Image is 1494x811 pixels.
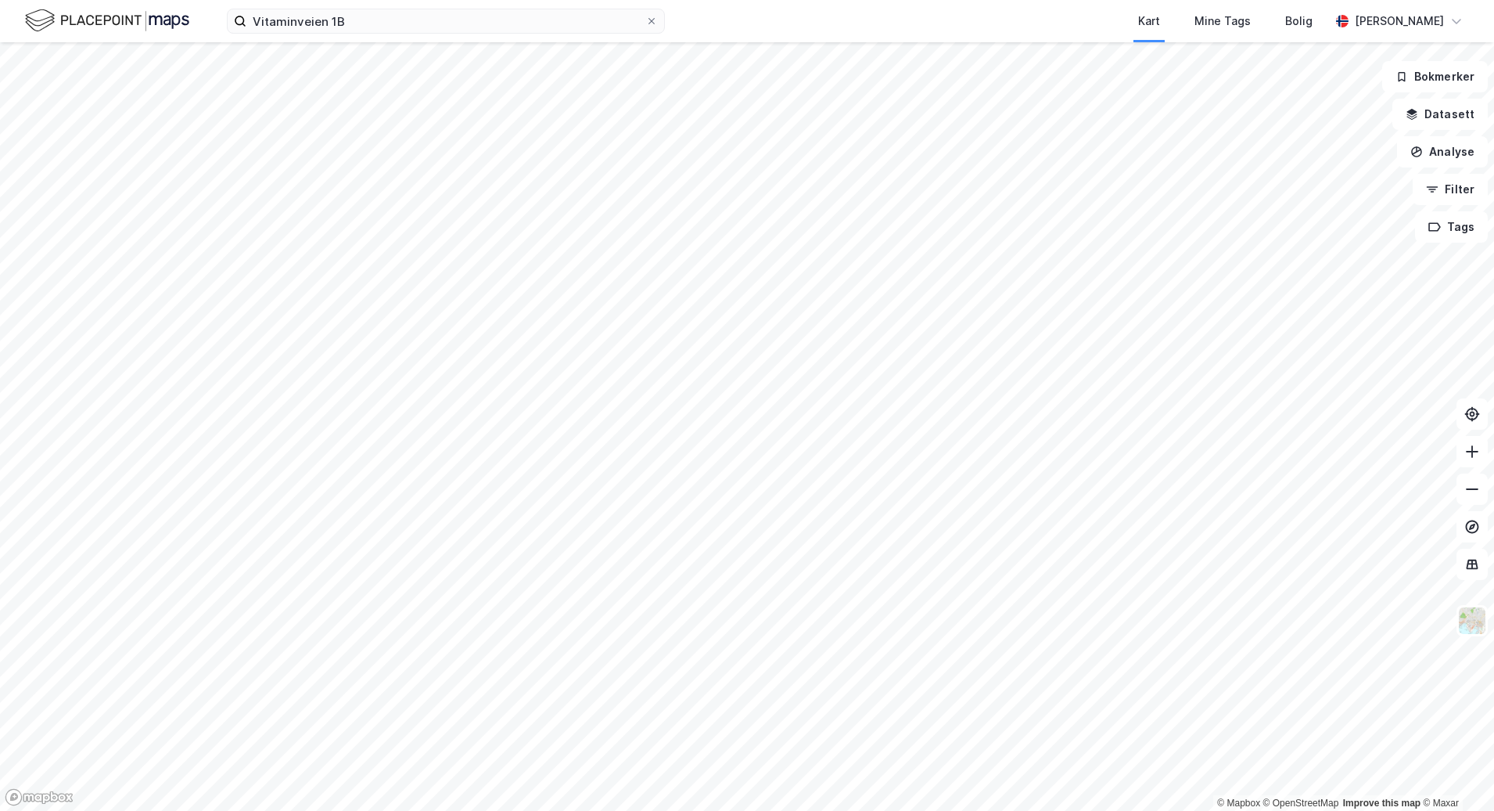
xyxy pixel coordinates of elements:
button: Analyse [1397,136,1488,168]
img: Z [1457,606,1487,636]
div: Kart [1138,12,1160,31]
a: Mapbox homepage [5,788,74,806]
button: Datasett [1392,99,1488,130]
div: Bolig [1285,12,1313,31]
button: Filter [1413,174,1488,205]
div: Mine Tags [1194,12,1251,31]
a: Improve this map [1343,798,1420,809]
button: Tags [1415,211,1488,243]
a: Mapbox [1217,798,1260,809]
a: OpenStreetMap [1263,798,1339,809]
input: Søk på adresse, matrikkel, gårdeiere, leietakere eller personer [246,9,645,33]
iframe: Chat Widget [1416,736,1494,811]
div: [PERSON_NAME] [1355,12,1444,31]
button: Bokmerker [1382,61,1488,92]
img: logo.f888ab2527a4732fd821a326f86c7f29.svg [25,7,189,34]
